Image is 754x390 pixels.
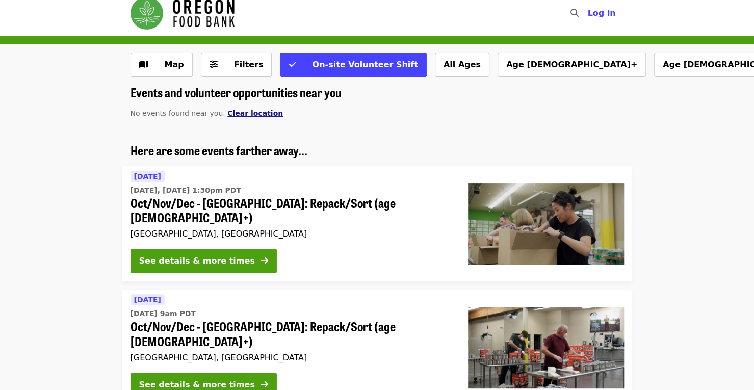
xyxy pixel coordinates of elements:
[498,53,646,77] button: Age [DEMOGRAPHIC_DATA]+
[261,380,268,389] i: arrow-right icon
[131,196,452,225] span: Oct/Nov/Dec - [GEOGRAPHIC_DATA]: Repack/Sort (age [DEMOGRAPHIC_DATA]+)
[131,308,196,319] time: [DATE] 9am PDT
[131,141,307,159] span: Here are some events farther away...
[227,108,283,119] button: Clear location
[468,307,624,388] img: Oct/Nov/Dec - Portland: Repack/Sort (age 16+) organized by Oregon Food Bank
[131,83,342,101] span: Events and volunteer opportunities near you
[122,166,632,282] a: See details for "Oct/Nov/Dec - Portland: Repack/Sort (age 8+)"
[468,183,624,265] img: Oct/Nov/Dec - Portland: Repack/Sort (age 8+) organized by Oregon Food Bank
[134,172,161,180] span: [DATE]
[165,60,184,69] span: Map
[584,1,592,25] input: Search
[312,60,418,69] span: On-site Volunteer Shift
[131,185,241,196] time: [DATE], [DATE] 1:30pm PDT
[587,8,615,18] span: Log in
[289,60,296,69] i: check icon
[579,3,623,23] button: Log in
[131,249,277,273] button: See details & more times
[570,8,578,18] i: search icon
[131,109,225,117] span: No events found near you.
[131,229,452,239] div: [GEOGRAPHIC_DATA], [GEOGRAPHIC_DATA]
[131,353,452,362] div: [GEOGRAPHIC_DATA], [GEOGRAPHIC_DATA]
[134,296,161,304] span: [DATE]
[131,319,452,349] span: Oct/Nov/Dec - [GEOGRAPHIC_DATA]: Repack/Sort (age [DEMOGRAPHIC_DATA]+)
[227,109,283,117] span: Clear location
[280,53,426,77] button: On-site Volunteer Shift
[131,53,193,77] button: Show map view
[234,60,264,69] span: Filters
[261,256,268,266] i: arrow-right icon
[201,53,272,77] button: Filters (0 selected)
[435,53,489,77] button: All Ages
[139,60,148,69] i: map icon
[210,60,218,69] i: sliders-h icon
[139,255,255,267] div: See details & more times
